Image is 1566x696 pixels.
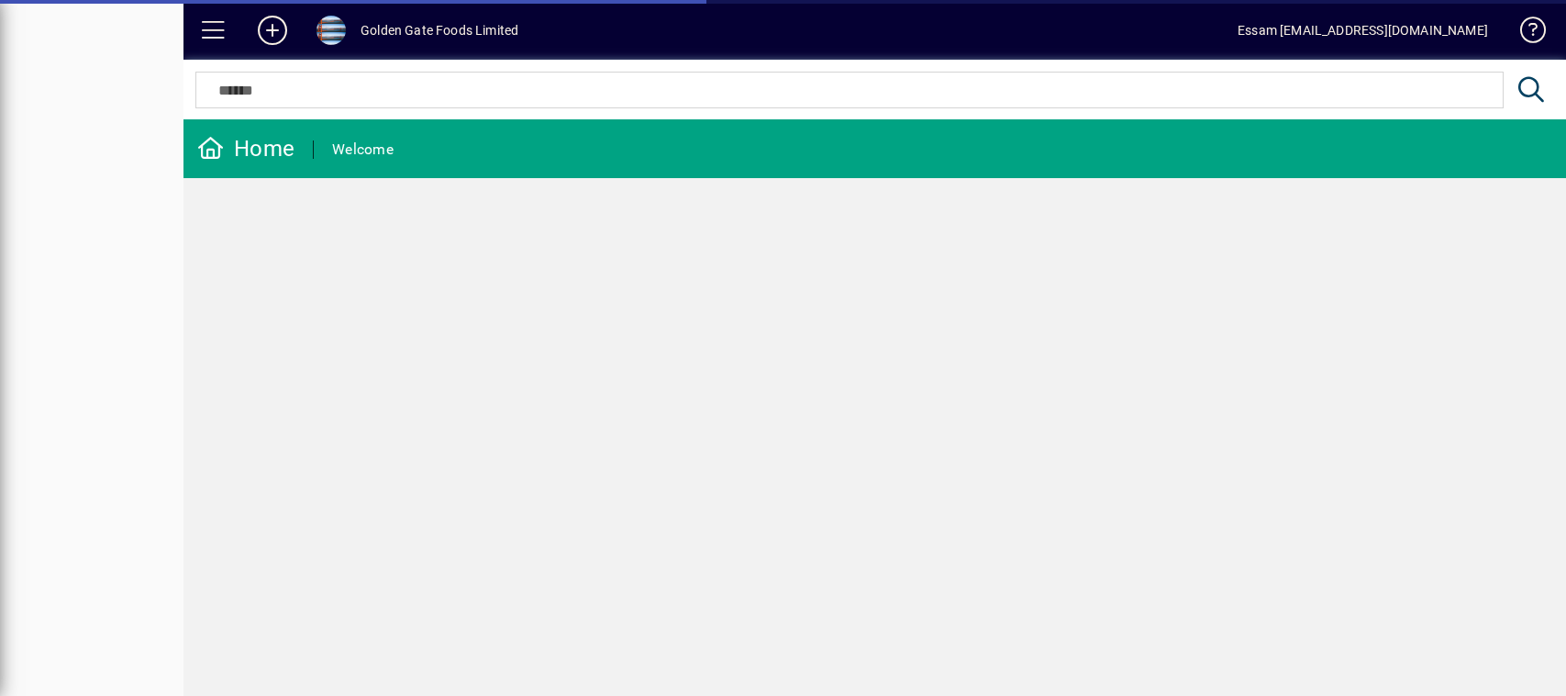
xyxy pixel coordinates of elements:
a: Knowledge Base [1506,4,1543,63]
button: Add [243,14,302,47]
div: Golden Gate Foods Limited [361,16,518,45]
div: Essam [EMAIL_ADDRESS][DOMAIN_NAME] [1238,16,1488,45]
div: Welcome [332,135,394,164]
button: Profile [302,14,361,47]
div: Home [197,134,294,163]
